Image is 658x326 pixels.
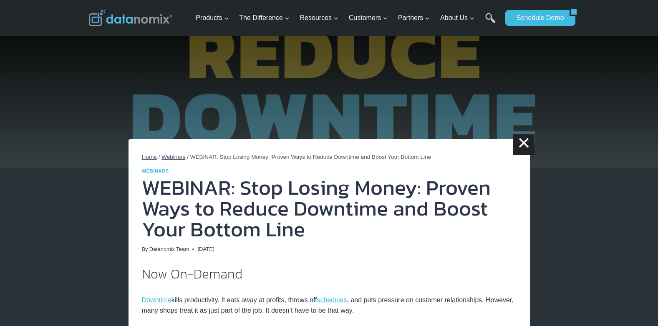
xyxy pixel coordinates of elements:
h1: WEBINAR: Stop Losing Money: Proven Ways to Reduce Downtime and Boost Your Bottom Line [142,177,517,240]
p: kills productivity. It eats away at profits, throws off , and puts pressure on customer relations... [142,295,517,316]
span: Customers [349,13,388,23]
a: Webinars [142,168,169,173]
h2: Now On-Demand [142,267,517,281]
span: / [187,154,189,160]
span: Products [196,13,229,23]
nav: Primary Navigation [192,5,501,32]
nav: Breadcrumbs [142,153,517,162]
span: WEBINAR: Stop Losing Money: Proven Ways to Reduce Downtime and Boost Your Bottom Line [190,154,431,160]
a: Downtime [142,296,171,303]
span: Partners [398,13,430,23]
span: Resources [300,13,338,23]
img: Datanomix [89,10,172,26]
span: By [142,245,148,253]
span: About Us [440,13,474,23]
span: / [159,154,160,160]
time: [DATE] [197,245,214,253]
a: Datanomix Team [149,246,189,252]
a: Home [142,154,157,160]
a: Webinars [161,154,185,160]
a: × [513,134,534,155]
a: Search [485,13,496,32]
span: The Difference [239,13,290,23]
a: schedules [317,296,347,303]
a: Schedule Demo [505,10,570,26]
